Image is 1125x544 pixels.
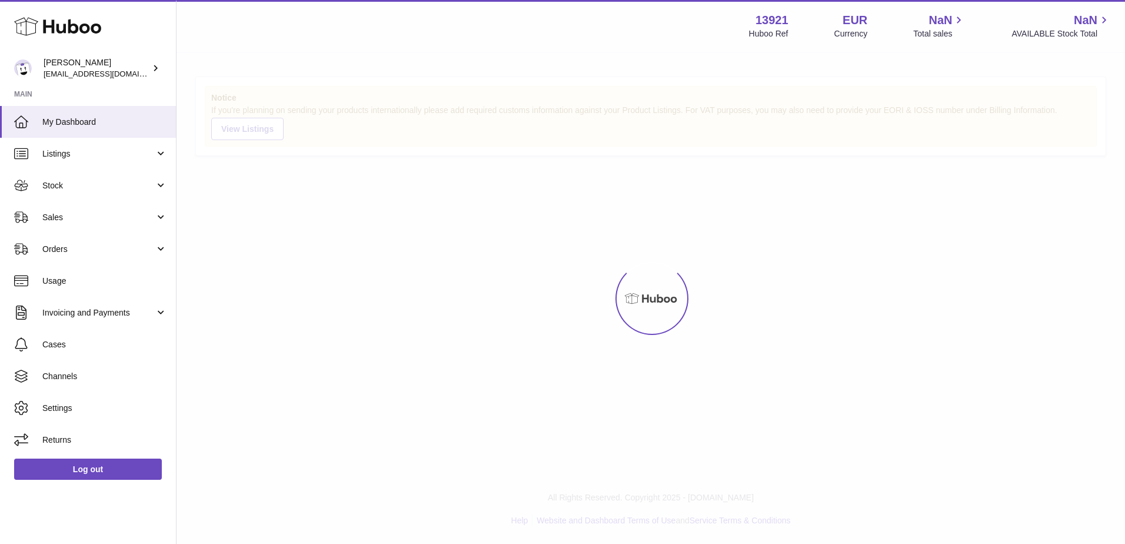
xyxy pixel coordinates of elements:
span: Stock [42,180,155,191]
strong: EUR [843,12,867,28]
span: NaN [1074,12,1097,28]
span: Invoicing and Payments [42,307,155,319]
div: Huboo Ref [749,28,788,39]
img: internalAdmin-13921@internal.huboo.com [14,59,32,77]
span: [EMAIL_ADDRESS][DOMAIN_NAME] [44,69,173,78]
span: Channels [42,371,167,382]
span: Orders [42,244,155,255]
strong: 13921 [755,12,788,28]
span: Usage [42,276,167,287]
div: [PERSON_NAME] [44,57,149,79]
a: NaN AVAILABLE Stock Total [1011,12,1111,39]
span: Sales [42,212,155,223]
span: Total sales [913,28,966,39]
a: NaN Total sales [913,12,966,39]
div: Currency [834,28,868,39]
span: My Dashboard [42,117,167,128]
span: AVAILABLE Stock Total [1011,28,1111,39]
span: NaN [928,12,952,28]
span: Settings [42,403,167,414]
a: Log out [14,459,162,480]
span: Cases [42,339,167,350]
span: Listings [42,148,155,160]
span: Returns [42,434,167,446]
